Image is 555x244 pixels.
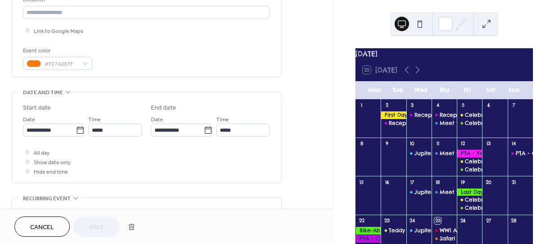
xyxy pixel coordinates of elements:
div: Tue [386,81,409,99]
div: Jupiter Class Swimming [406,227,432,235]
div: Celebration Assembly [465,196,524,204]
div: 13 [485,140,491,147]
div: Jupiter Class Swimming [406,150,432,157]
div: Bike-Ability (Specific Pupils) [355,227,381,235]
div: First Day of Autumn Term 1 [381,111,406,119]
div: Thu [432,81,456,99]
div: Reception Pupils - First Full Day [440,111,525,119]
div: [DATE] [355,48,533,59]
span: Cancel [30,223,54,232]
div: Celebration Assembly [457,158,482,166]
div: Start date [23,103,51,113]
div: 2 [383,102,390,109]
div: 18 [434,179,441,185]
div: Safari (Mars and Mercury Class) [432,235,457,243]
div: 5 [459,102,466,109]
div: Celebration Assembly [465,204,524,212]
div: 21 [510,179,517,185]
div: 9 [383,140,390,147]
span: Recurring event [23,194,71,203]
div: 26 [459,217,466,224]
div: WW1 AHT STEM Simulator Day Provisional Visit (Year 5 and 6) [432,227,457,235]
div: PTA - Car Boot Sale [508,150,533,157]
div: 7 [510,102,517,109]
div: Celebration Assembly [457,111,482,119]
div: Reception Pupils - Staggered Start [414,111,509,119]
button: Cancel [14,216,70,237]
div: Reception Pupils - First Full Day [432,111,457,119]
div: Jupiter Class Swimming [414,227,480,235]
span: Hide end time [34,167,68,177]
span: Show date only [34,158,71,167]
div: Reception Pupils - Staggered Start [381,120,406,127]
div: Reception Pupils - Staggered Start [389,120,483,127]
div: Celebration Assembly [465,158,524,166]
div: Safari (Mars and Mercury Class) [440,235,528,243]
div: End date [151,103,176,113]
div: 22 [358,217,365,224]
div: 25 [434,217,441,224]
div: Sat [479,81,503,99]
div: 24 [409,217,416,224]
div: Celebration Assembly [465,111,524,119]
span: #F27A0EFF [45,60,78,69]
div: Reception Pupils - Staggered Start [406,111,432,119]
div: 15 [358,179,365,185]
div: 14 [510,140,517,147]
span: Date [23,115,35,124]
div: PTA - Clothing Collection [355,235,381,243]
span: Time [216,115,229,124]
div: Meet the Teacher - Mars Class (Reception and Year 1) [432,120,457,127]
div: Celebration Assembly [457,204,482,212]
div: 17 [409,179,416,185]
span: Date [151,115,163,124]
span: Date and time [23,88,63,97]
div: Last Day of Autumn Term [457,189,482,196]
span: Time [88,115,101,124]
div: 19 [459,179,466,185]
div: 1 [358,102,365,109]
div: Teddy Bear Run (Mars and Mercury Class) [381,227,406,235]
div: PTA - Yes Day (Non-Uniform) [457,150,482,157]
span: All day [34,148,50,158]
div: Celebration Assembly [465,166,524,174]
div: 6 [485,102,491,109]
div: 20 [485,179,491,185]
div: 12 [459,140,466,147]
div: Celebration Assembly [465,120,524,127]
div: Jupiter Class Swimming [414,189,480,196]
div: Meet the Teacher - Jupiter Class (Year 5 & 6) [432,189,457,196]
div: Wed [409,81,433,99]
div: Teddy Bear Run (Mars and Mercury Class) [389,227,506,235]
div: Meet the Teacher - Mercury and Saturn Class (Year 2, 3 and 4) [432,150,457,157]
div: Sun [502,81,526,99]
div: 8 [358,140,365,147]
div: Event color [23,46,91,55]
div: 4 [434,102,441,109]
div: Jupiter Class Swimming [406,189,432,196]
div: Jupiter Class Swimming [414,150,480,157]
div: 3 [409,102,416,109]
div: Celebration Assembly [457,166,482,174]
div: Celebration Assembly [457,196,482,204]
span: Link to Google Maps [34,27,83,36]
div: 16 [383,179,390,185]
div: 10 [409,140,416,147]
div: Celebration Assembly [457,120,482,127]
div: 11 [434,140,441,147]
div: 28 [510,217,517,224]
div: Mon [363,81,386,99]
div: Fri [456,81,479,99]
div: 27 [485,217,491,224]
div: 23 [383,217,390,224]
